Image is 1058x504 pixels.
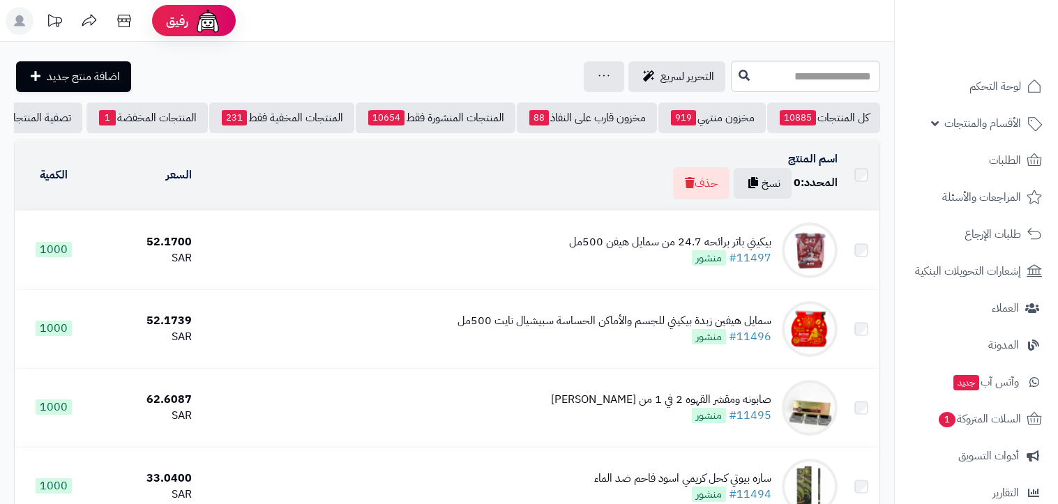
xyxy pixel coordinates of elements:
[903,254,1050,288] a: إشعارات التحويلات البنكية
[40,167,68,183] a: الكمية
[903,70,1050,103] a: لوحة التحكم
[36,321,72,336] span: 1000
[965,224,1021,244] span: طلبات الإرجاع
[16,61,131,92] a: اضافة منتج جديد
[98,234,192,250] div: 52.1700
[942,188,1021,207] span: المراجعات والأسئلة
[903,365,1050,399] a: وآتس آبجديد
[903,328,1050,362] a: المدونة
[782,301,838,357] img: سمايل هيفين زبدة بيكيني للجسم والأماكن الحساسة سبيشيال نايت 500مل
[47,68,120,85] span: اضافة منتج جديد
[98,313,192,329] div: 52.1739
[903,402,1050,436] a: السلات المتروكة1
[569,234,771,250] div: بيكيني باتر برائحه 24.7 من سمايل هيفن 500مل
[915,261,1021,281] span: إشعارات التحويلات البنكية
[903,217,1050,251] a: طلبات الإرجاع
[660,68,714,85] span: التحرير لسريع
[729,486,771,503] a: #11494
[729,407,771,424] a: #11495
[794,174,801,191] span: 0
[729,328,771,345] a: #11496
[963,34,1045,63] img: logo-2.png
[551,392,771,408] div: صابونه ومقشر القهوه 2 في 1 من [PERSON_NAME]
[780,110,816,125] span: 10885
[969,77,1021,96] span: لوحة التحكم
[194,7,222,35] img: ai-face.png
[692,250,726,266] span: منشور
[903,181,1050,214] a: المراجعات والأسئلة
[98,329,192,345] div: SAR
[767,102,880,133] a: كل المنتجات10885
[658,102,766,133] a: مخزون منتهي919
[692,408,726,423] span: منشور
[368,110,405,125] span: 10654
[903,439,1050,473] a: أدوات التسويق
[594,471,771,487] div: ساره بيوتي كحل كريمي اسود فاحم ضد الماء
[37,7,72,38] a: تحديثات المنصة
[988,335,1019,355] span: المدونة
[692,329,726,344] span: منشور
[782,222,838,278] img: بيكيني باتر برائحه 24.7 من سمايل هيفن 500مل
[992,483,1019,503] span: التقارير
[209,102,354,133] a: المنتجات المخفية فقط231
[98,408,192,424] div: SAR
[989,151,1021,170] span: الطلبات
[36,242,72,257] span: 1000
[944,114,1021,133] span: الأقسام والمنتجات
[794,175,838,191] div: المحدد:
[4,109,71,126] span: تصفية المنتجات
[98,392,192,408] div: 62.6087
[673,167,730,199] button: حذف
[166,167,192,183] a: السعر
[36,478,72,494] span: 1000
[628,61,725,92] a: التحرير لسريع
[671,110,696,125] span: 919
[953,375,979,390] span: جديد
[729,250,771,266] a: #11497
[939,412,955,427] span: 1
[99,110,116,125] span: 1
[98,471,192,487] div: 33.0400
[517,102,657,133] a: مخزون قارب على النفاذ88
[98,250,192,266] div: SAR
[937,409,1021,429] span: السلات المتروكة
[782,380,838,436] img: صابونه ومقشر القهوه 2 في 1 من سارة بيوتي
[222,110,247,125] span: 231
[692,487,726,502] span: منشور
[734,168,792,199] button: نسخ
[788,151,838,167] a: اسم المنتج
[992,298,1019,318] span: العملاء
[903,144,1050,177] a: الطلبات
[958,446,1019,466] span: أدوات التسويق
[86,102,208,133] a: المنتجات المخفضة1
[952,372,1019,392] span: وآتس آب
[98,487,192,503] div: SAR
[166,13,188,29] span: رفيق
[529,110,549,125] span: 88
[903,291,1050,325] a: العملاء
[458,313,771,329] div: سمايل هيفين زبدة بيكيني للجسم والأماكن الحساسة سبيشيال نايت 500مل
[356,102,515,133] a: المنتجات المنشورة فقط10654
[36,399,72,415] span: 1000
